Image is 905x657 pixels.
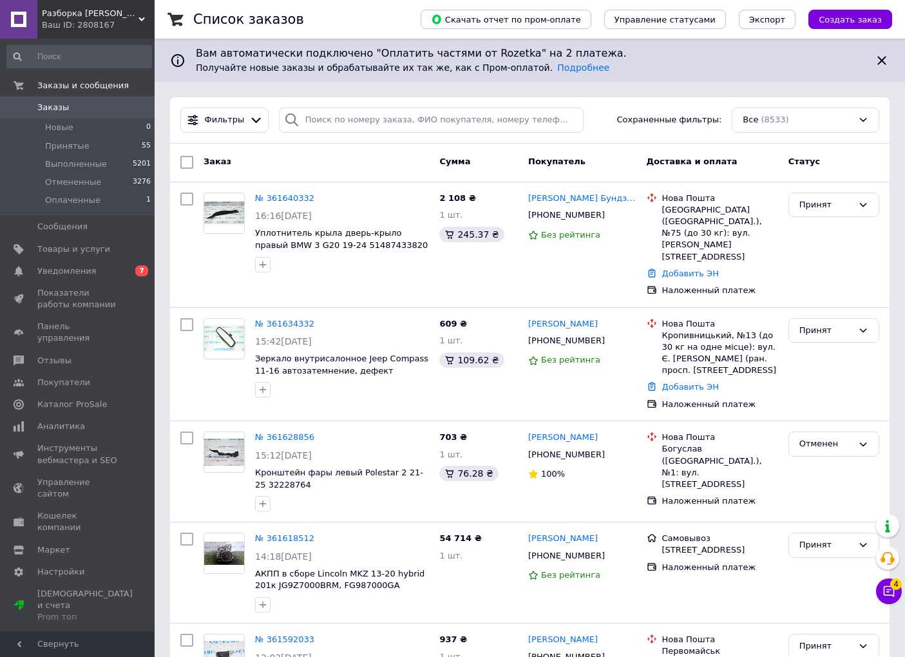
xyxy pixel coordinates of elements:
span: 1 шт. [439,336,462,345]
span: Без рейтинга [541,230,600,240]
span: 16:16[DATE] [255,211,312,221]
span: (8533) [761,115,788,124]
span: Вам автоматически подключено "Оплатить частями от Rozetka" на 2 платежа. [196,46,864,61]
a: [PERSON_NAME] [528,634,598,646]
div: Отменен [799,437,853,451]
a: Создать заказ [795,14,892,24]
span: Отзывы [37,355,71,367]
div: Наложенный платеж [662,562,778,573]
span: Инструменты вебмастера и SEO [37,443,119,466]
img: Фото товару [204,202,244,224]
div: [PHONE_NUMBER] [526,332,607,349]
input: Поиск по номеру заказа, ФИО покупателя, номеру телефона, Email, номеру накладной [279,108,584,133]
span: 1 [146,195,151,206]
span: 3276 [133,176,151,188]
span: Разборка Алето Авто [42,8,138,19]
button: Скачать отчет по пром-оплате [421,10,591,29]
div: Нова Пошта [662,432,778,443]
button: Управление статусами [604,10,726,29]
span: 1 шт. [439,551,462,560]
span: Получайте новые заказы и обрабатывайте их так же, как с Пром-оплатой. [196,62,609,73]
a: Подробнее [557,62,609,73]
a: Добавить ЭН [662,269,719,278]
div: Принят [799,538,853,552]
div: Богуслав ([GEOGRAPHIC_DATA].), №1: вул. [STREET_ADDRESS] [662,443,778,490]
div: Ваш ID: 2808167 [42,19,155,31]
span: 1 шт. [439,450,462,459]
button: Создать заказ [808,10,892,29]
a: Добавить ЭН [662,382,719,392]
span: Каталог ProSale [37,399,107,410]
span: Статус [788,157,821,166]
span: 15:42[DATE] [255,336,312,347]
span: Настройки [37,566,84,578]
span: Сумма [439,157,470,166]
span: Принятые [45,140,90,152]
span: Отмененные [45,176,101,188]
img: Фото товару [204,439,244,466]
a: Фото товару [204,193,245,234]
span: [DEMOGRAPHIC_DATA] и счета [37,588,133,624]
div: Наложенный платеж [662,399,778,410]
span: Аналитика [37,421,85,432]
span: 703 ₴ [439,432,467,442]
div: Кропивницький, №13 (до 30 кг на одне місце): вул. Є. [PERSON_NAME] (ран. просп. [STREET_ADDRESS] [662,330,778,377]
a: [PERSON_NAME] [528,432,598,444]
a: Фото товару [204,533,245,574]
a: Кронштейн фары левый Polestar 2 21-25 32228764 [255,468,423,490]
a: № 361634332 [255,319,314,328]
span: 14:18[DATE] [255,551,312,562]
a: № 361618512 [255,533,314,543]
span: 7 [135,265,148,276]
div: Prom топ [37,611,133,623]
span: Оплаченные [45,195,100,206]
span: 0 [146,122,151,133]
span: Новые [45,122,73,133]
a: Уплотнитель крыла дверь-крыло правый BMW 3 G20 19-24 51487433820 [255,228,428,250]
a: Зеркало внутрисалонное Jeep Compass 11-16 автозатемнение, дефект зеркального элемента 4805572AE [255,354,428,387]
div: [PHONE_NUMBER] [526,446,607,463]
div: Принят [799,324,853,338]
span: 609 ₴ [439,319,467,328]
span: Панель управления [37,321,119,344]
a: № 361628856 [255,432,314,442]
span: Экспорт [749,15,785,24]
span: Кошелек компании [37,510,119,533]
div: 76.28 ₴ [439,466,498,481]
span: Выполненные [45,158,107,170]
span: Уведомления [37,265,96,277]
a: № 361592033 [255,634,314,644]
div: Наложенный платеж [662,495,778,507]
span: Маркет [37,544,70,556]
div: 109.62 ₴ [439,352,504,368]
div: 245.37 ₴ [439,227,504,242]
span: 4 [890,578,902,590]
input: Поиск [6,45,152,68]
span: 1 шт. [439,210,462,220]
span: Сохраненные фильтры: [617,114,722,126]
div: Нова Пошта [662,318,778,330]
span: Заказ [204,157,231,166]
span: 5201 [133,158,151,170]
a: АКПП в сборе Lincoln MKZ 13-20 hybrid 201к JG9Z7000BRM, FG987000GA [255,569,424,591]
a: Фото товару [204,318,245,359]
a: [PERSON_NAME] [528,533,598,545]
button: Чат с покупателем4 [876,578,902,604]
span: Все [743,114,758,126]
div: [PHONE_NUMBER] [526,207,607,224]
img: Фото товару [204,542,244,564]
span: 15:12[DATE] [255,450,312,461]
div: Нова Пошта [662,193,778,204]
span: Заказы и сообщения [37,80,129,91]
div: Нова Пошта [662,634,778,645]
div: Самовывоз [662,533,778,544]
div: [STREET_ADDRESS] [662,544,778,556]
span: 937 ₴ [439,634,467,644]
h1: Список заказов [193,12,304,27]
span: Без рейтинга [541,570,600,580]
span: Управление статусами [614,15,716,24]
span: 55 [142,140,151,152]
